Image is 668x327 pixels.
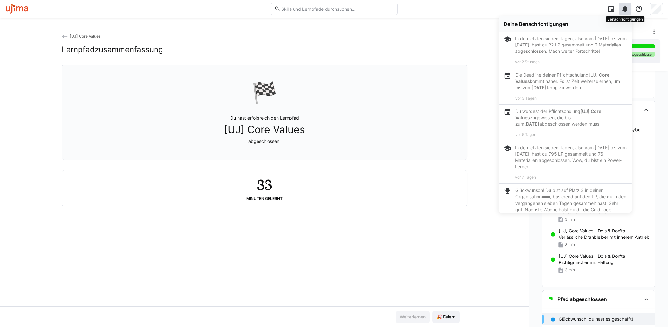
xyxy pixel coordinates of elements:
div: Minuten gelernt [246,196,283,201]
p: Du hast erfolgreich den Lernpfad abgeschlossen. [224,115,305,145]
span: Weiterlernen [399,314,427,320]
div: In den letzten sieben Tagen, also vom [DATE] bis zum [DATE], hast du 22 LP gesammelt und 2 Materi... [515,35,627,54]
p: Du wurdest der Pflichtschulung zugewiesen, die bis zum abgeschlossen werden muss. [515,108,626,127]
input: Skills und Lernpfade durchsuchen… [280,6,394,12]
p: Glückwunsch! Du bist auf Platz 3 in deiner Organisation , basierend auf den LP, die du in den ver... [515,187,626,219]
b: [UJ] Core Values [515,72,609,84]
div: Deine Benachrichtigungen [504,21,627,27]
button: 🎉 Feiern [432,311,460,323]
span: 3 min [565,217,575,222]
h2: 33 [257,176,272,194]
a: [UJ] Core Values [62,34,100,39]
span: vor 3 Tagen [515,96,536,101]
span: vor 2 Stunden [515,59,540,64]
h2: Lernpfadzusammenfassung [62,45,163,54]
b: [DATE] [531,85,546,90]
span: [UJ] Core Values [70,34,100,39]
span: 3 min [565,268,575,273]
button: Weiterlernen [396,311,430,323]
p: Die Deadline deiner Pflichtschulung kommt näher. Es ist Zeit weiterzulernen, um bis zum fertig zu... [515,72,626,91]
span: [UJ] Core Values [224,124,305,136]
span: vor 7 Tagen [515,175,536,180]
span: vor 5 Tagen [515,132,536,137]
p: Glückwunsch, du hast es geschafft! [559,316,633,322]
div: Benachrichtigungen [606,16,644,22]
b: [UJ] Core Values [515,108,601,120]
p: [UJ] Core Values - Do's & Don'ts - Verlässliche Dranbleiber mit innerem Antrieb [559,228,650,240]
div: Abgeschlossen [629,52,655,57]
span: 3 min [565,242,575,247]
div: In den letzten sieben Tagen, also vom [DATE] bis zum [DATE], hast du 795 LP gesammelt und 76 Mate... [515,145,627,170]
span: 🎉 Feiern [436,314,456,320]
h3: Pfad abgeschlossen [557,296,607,302]
b: [DATE] [524,121,539,126]
p: [UJ] Core Values - Do's & Don'ts - Richtigmacher mit Haltung [559,253,650,266]
div: 🏁 [252,80,277,105]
